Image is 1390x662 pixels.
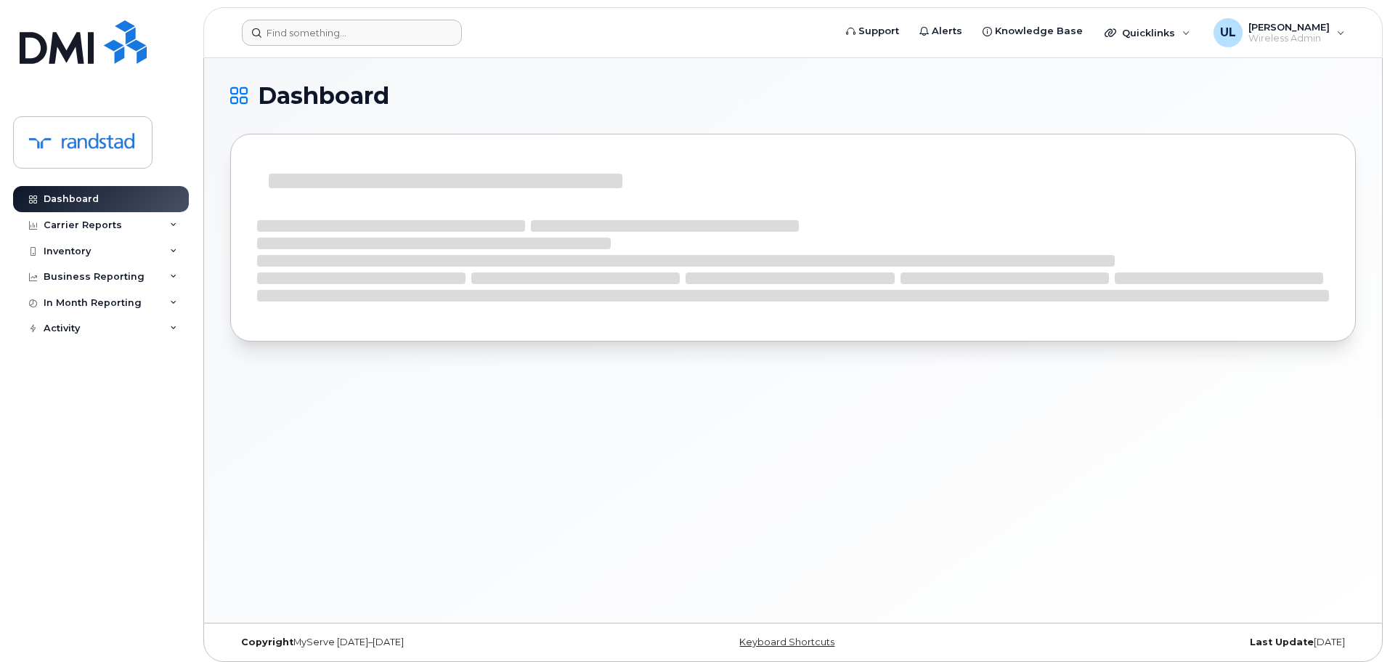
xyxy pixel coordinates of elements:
[1250,637,1314,647] strong: Last Update
[980,637,1356,648] div: [DATE]
[241,637,293,647] strong: Copyright
[258,85,389,107] span: Dashboard
[739,637,834,647] a: Keyboard Shortcuts
[230,637,606,648] div: MyServe [DATE]–[DATE]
